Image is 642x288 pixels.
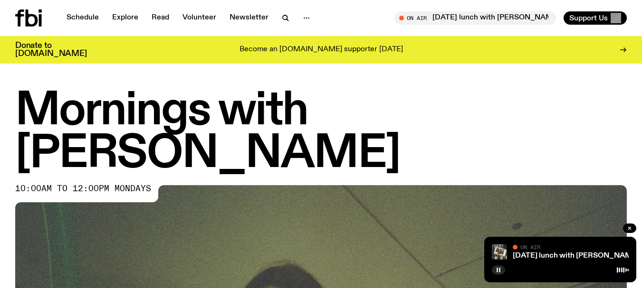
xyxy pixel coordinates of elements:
[15,185,151,193] span: 10:00am to 12:00pm mondays
[146,11,175,25] a: Read
[569,14,608,22] span: Support Us
[492,244,507,260] img: A polaroid of Ella Avni in the studio on top of the mixer which is also located in the studio.
[520,244,540,250] span: On Air
[61,11,105,25] a: Schedule
[394,11,556,25] button: On Air[DATE] lunch with [PERSON_NAME]!
[513,252,641,260] a: [DATE] lunch with [PERSON_NAME]!
[177,11,222,25] a: Volunteer
[15,90,627,176] h1: Mornings with [PERSON_NAME]
[564,11,627,25] button: Support Us
[106,11,144,25] a: Explore
[240,46,403,54] p: Become an [DOMAIN_NAME] supporter [DATE]
[15,42,87,58] h3: Donate to [DOMAIN_NAME]
[224,11,274,25] a: Newsletter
